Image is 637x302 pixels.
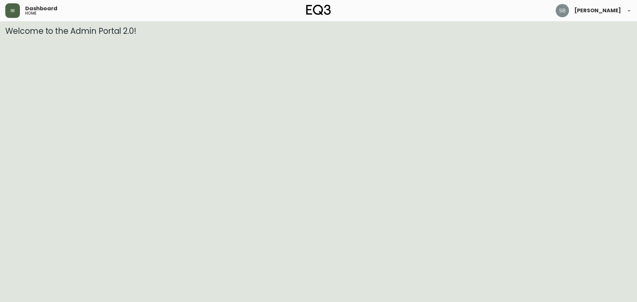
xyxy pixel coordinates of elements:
h5: home [25,11,36,15]
img: 9d441cf7d49ccab74e0d560c7564bcc8 [556,4,569,17]
span: Dashboard [25,6,57,11]
span: [PERSON_NAME] [574,8,621,13]
h3: Welcome to the Admin Portal 2.0! [5,27,632,36]
img: logo [306,5,331,15]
